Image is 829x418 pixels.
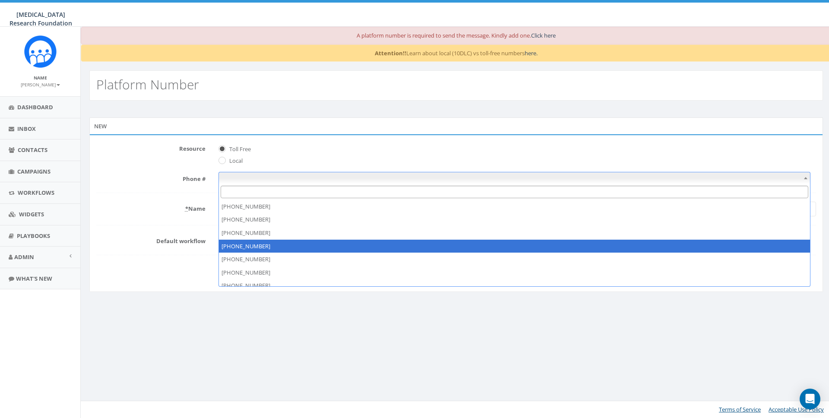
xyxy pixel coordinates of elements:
[18,189,54,196] span: Workflows
[227,157,243,165] label: Local
[89,117,823,135] div: New
[219,240,810,253] li: [PHONE_NUMBER]
[34,75,47,81] small: Name
[90,202,212,213] label: Name
[219,279,810,292] li: [PHONE_NUMBER]
[21,82,60,88] small: [PERSON_NAME]
[17,103,53,111] span: Dashboard
[90,142,212,153] label: Resource
[18,146,47,154] span: Contacts
[219,226,810,240] li: [PHONE_NUMBER]
[221,186,809,198] input: Search
[769,405,824,413] a: Acceptable Use Policy
[16,275,52,282] span: What's New
[17,168,51,175] span: Campaigns
[14,253,34,261] span: Admin
[17,125,36,133] span: Inbox
[17,232,50,240] span: Playbooks
[19,210,44,218] span: Widgets
[96,77,199,92] h2: Platform Number
[719,405,761,413] a: Terms of Service
[800,389,820,409] div: Open Intercom Messenger
[90,172,212,183] label: Phone #
[525,49,538,57] a: here.
[90,234,212,245] label: Default workflow
[9,10,72,27] span: [MEDICAL_DATA] Research Foundation
[227,145,251,154] label: Toll Free
[219,213,810,226] li: [PHONE_NUMBER]
[531,32,556,39] a: Click here
[219,266,810,279] li: [PHONE_NUMBER]
[21,80,60,88] a: [PERSON_NAME]
[375,49,406,57] strong: Attention!!
[185,205,188,212] abbr: required
[24,35,57,68] img: Rally_Corp_Icon.png
[219,200,810,213] li: [PHONE_NUMBER]
[219,253,810,266] li: [PHONE_NUMBER]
